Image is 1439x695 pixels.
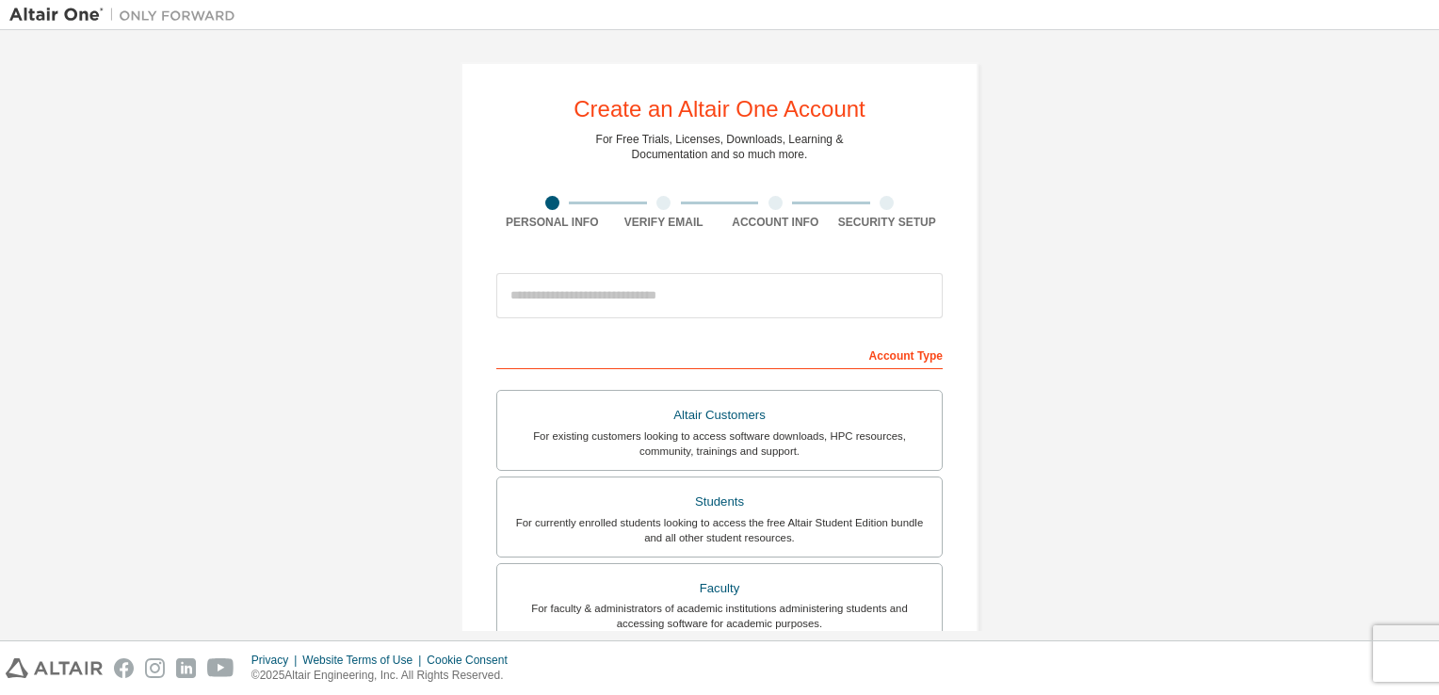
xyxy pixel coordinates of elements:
[509,428,930,459] div: For existing customers looking to access software downloads, HPC resources, community, trainings ...
[832,215,944,230] div: Security Setup
[251,653,302,668] div: Privacy
[302,653,427,668] div: Website Terms of Use
[251,668,519,684] p: © 2025 Altair Engineering, Inc. All Rights Reserved.
[9,6,245,24] img: Altair One
[596,132,844,162] div: For Free Trials, Licenses, Downloads, Learning & Documentation and so much more.
[574,98,865,121] div: Create an Altair One Account
[608,215,720,230] div: Verify Email
[509,489,930,515] div: Students
[509,601,930,631] div: For faculty & administrators of academic institutions administering students and accessing softwa...
[145,658,165,678] img: instagram.svg
[207,658,234,678] img: youtube.svg
[427,653,518,668] div: Cookie Consent
[509,515,930,545] div: For currently enrolled students looking to access the free Altair Student Edition bundle and all ...
[114,658,134,678] img: facebook.svg
[719,215,832,230] div: Account Info
[176,658,196,678] img: linkedin.svg
[6,658,103,678] img: altair_logo.svg
[496,339,943,369] div: Account Type
[509,402,930,428] div: Altair Customers
[496,215,608,230] div: Personal Info
[509,575,930,602] div: Faculty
